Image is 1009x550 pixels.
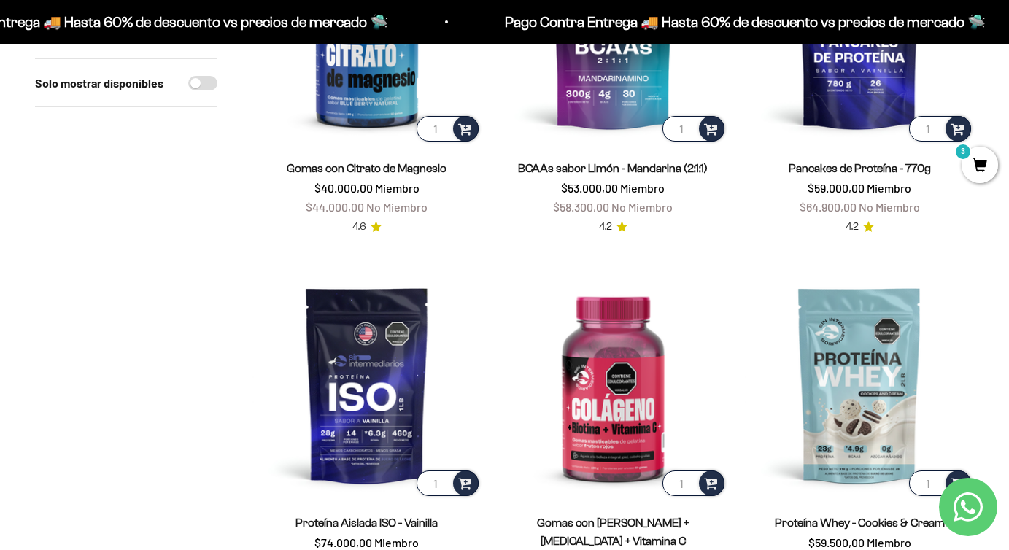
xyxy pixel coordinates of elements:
span: Miembro [620,181,665,195]
span: $64.900,00 [800,200,857,214]
a: Gomas con Citrato de Magnesio [287,162,446,174]
span: No Miembro [859,200,920,214]
label: Solo mostrar disponibles [35,74,163,93]
a: Pancakes de Proteína - 770g [789,162,931,174]
a: 4.24.2 de 5.0 estrellas [599,219,627,235]
span: Miembro [867,181,911,195]
mark: 3 [954,143,972,160]
span: $58.300,00 [553,200,609,214]
span: No Miembro [611,200,673,214]
span: Miembro [867,535,911,549]
a: Proteína Whey - Cookies & Cream [775,516,945,529]
span: Miembro [375,181,420,195]
p: Pago Contra Entrega 🚚 Hasta 60% de descuento vs precios de mercado 🛸 [503,10,983,34]
a: Gomas con [PERSON_NAME] + [MEDICAL_DATA] + Vitamina C [537,516,689,547]
a: 4.64.6 de 5.0 estrellas [352,219,382,235]
a: Proteína Aislada ISO - Vainilla [295,516,438,529]
a: 4.24.2 de 5.0 estrellas [846,219,874,235]
a: BCAAs sabor Limón - Mandarina (2:1:1) [518,162,708,174]
span: $74.000,00 [314,535,372,549]
span: $53.000,00 [561,181,618,195]
a: 3 [962,158,998,174]
span: $44.000,00 [306,200,364,214]
span: 4.2 [846,219,859,235]
span: 4.2 [599,219,612,235]
span: No Miembro [366,200,428,214]
span: $59.000,00 [808,181,865,195]
span: $59.500,00 [808,535,865,549]
span: Miembro [374,535,419,549]
span: $40.000,00 [314,181,373,195]
span: 4.6 [352,219,366,235]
